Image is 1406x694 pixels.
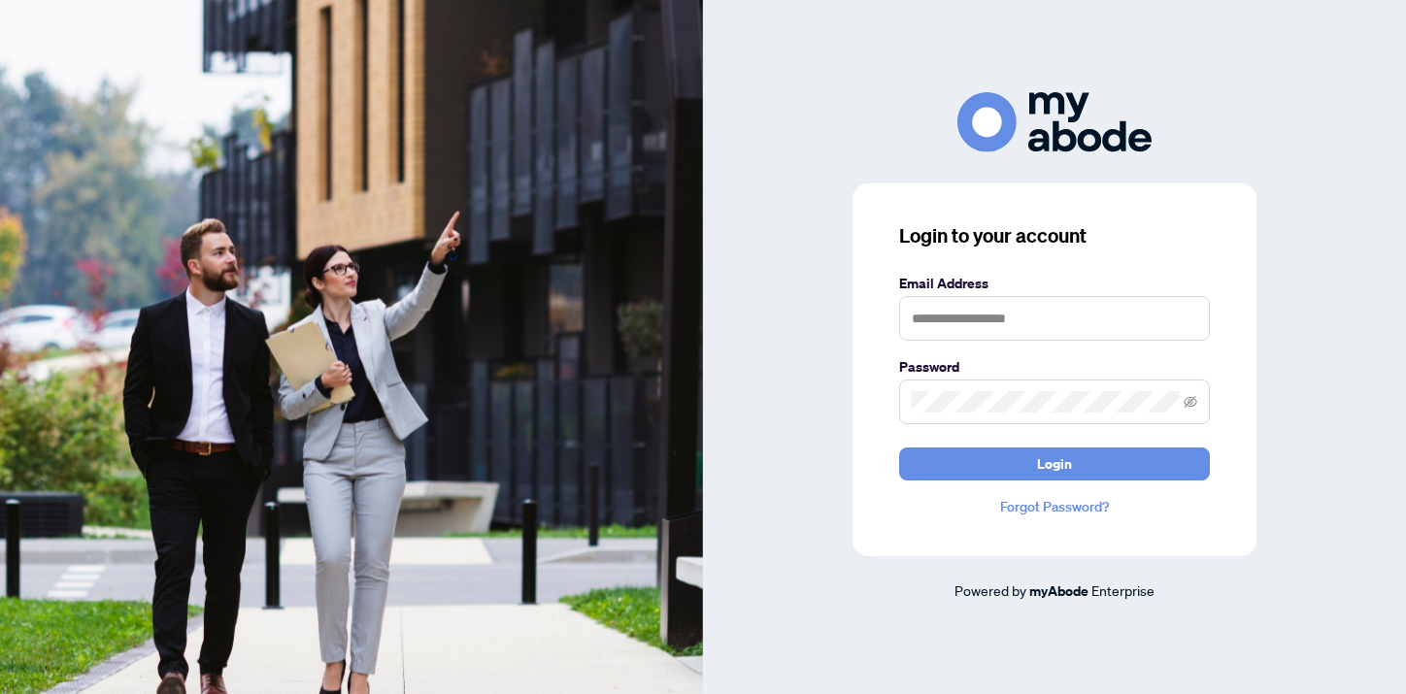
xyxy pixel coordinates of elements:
a: Forgot Password? [899,496,1210,517]
a: myAbode [1029,580,1088,602]
h3: Login to your account [899,222,1210,249]
span: Login [1037,448,1072,479]
span: Powered by [954,581,1026,599]
span: Enterprise [1091,581,1155,599]
img: ma-logo [957,92,1152,151]
label: Email Address [899,273,1210,294]
button: Login [899,447,1210,480]
label: Password [899,356,1210,378]
span: eye-invisible [1184,395,1197,409]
